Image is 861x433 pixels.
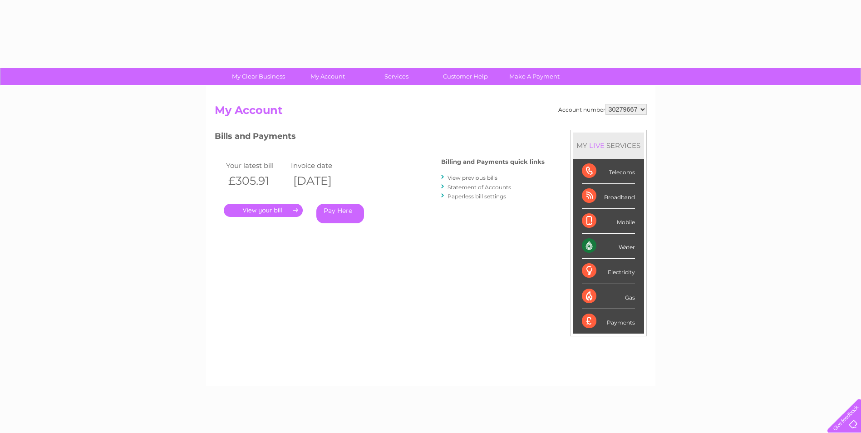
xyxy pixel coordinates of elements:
[289,159,354,172] td: Invoice date
[582,184,635,209] div: Broadband
[224,172,289,190] th: £305.91
[448,174,497,181] a: View previous bills
[221,68,296,85] a: My Clear Business
[441,158,545,165] h4: Billing and Payments quick links
[290,68,365,85] a: My Account
[224,204,303,217] a: .
[215,130,545,146] h3: Bills and Payments
[558,104,647,115] div: Account number
[582,309,635,334] div: Payments
[289,172,354,190] th: [DATE]
[215,104,647,121] h2: My Account
[224,159,289,172] td: Your latest bill
[448,184,511,191] a: Statement of Accounts
[359,68,434,85] a: Services
[582,159,635,184] div: Telecoms
[428,68,503,85] a: Customer Help
[587,141,606,150] div: LIVE
[316,204,364,223] a: Pay Here
[582,234,635,259] div: Water
[582,209,635,234] div: Mobile
[573,133,644,158] div: MY SERVICES
[448,193,506,200] a: Paperless bill settings
[582,259,635,284] div: Electricity
[582,284,635,309] div: Gas
[497,68,572,85] a: Make A Payment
